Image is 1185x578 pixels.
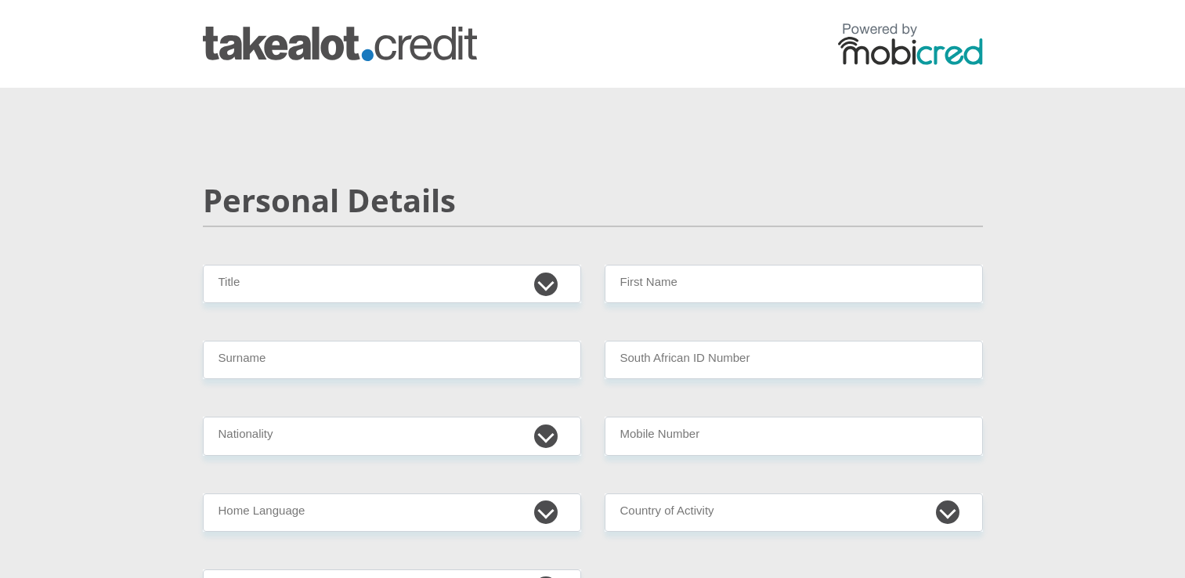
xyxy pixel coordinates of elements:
h2: Personal Details [203,182,983,219]
input: ID Number [605,341,983,379]
img: takealot_credit logo [203,27,477,61]
input: Surname [203,341,581,379]
input: First Name [605,265,983,303]
img: powered by mobicred logo [838,23,983,65]
input: Contact Number [605,417,983,455]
